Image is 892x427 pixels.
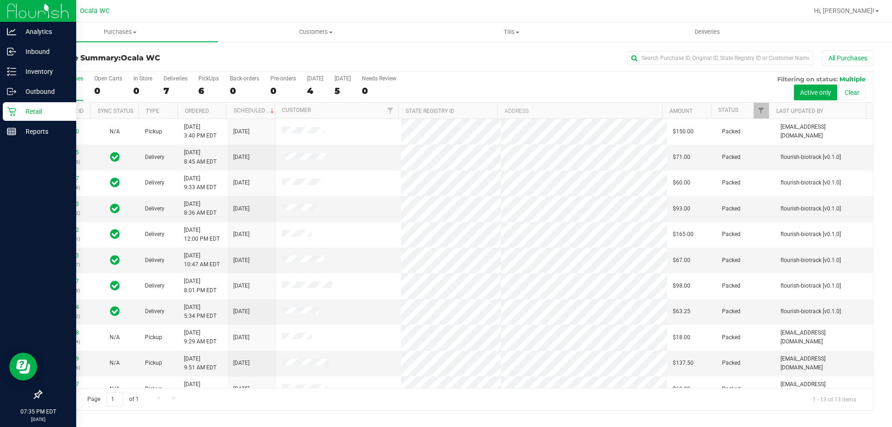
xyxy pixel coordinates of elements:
[145,178,164,187] span: Delivery
[145,359,162,368] span: Pickup
[110,334,120,341] span: Not Applicable
[184,303,216,321] span: [DATE] 5:34 PM EDT
[780,204,841,213] span: flourish-biotrack [v0.1.0]
[146,108,159,114] a: Type
[184,123,216,140] span: [DATE] 3:40 PM EDT
[184,148,216,166] span: [DATE] 8:45 AM EDT
[164,75,187,82] div: Deliveries
[777,75,838,83] span: Filtering on status:
[839,85,866,100] button: Clear
[133,85,152,96] div: 0
[722,127,741,136] span: Packed
[16,46,72,57] p: Inbound
[145,153,164,162] span: Delivery
[4,416,72,423] p: [DATE]
[53,381,79,388] a: 11993547
[383,103,398,118] a: Filter
[270,85,296,96] div: 0
[4,407,72,416] p: 07:35 PM EDT
[780,153,841,162] span: flourish-biotrack [v0.1.0]
[673,178,690,187] span: $60.00
[334,75,351,82] div: [DATE]
[218,22,413,42] a: Customers
[722,307,741,316] span: Packed
[669,108,693,114] a: Amount
[53,355,79,362] a: 11992599
[145,230,164,239] span: Delivery
[673,333,690,342] span: $18.00
[233,178,249,187] span: [DATE]
[233,385,249,394] span: [DATE]
[110,359,120,368] button: N/A
[16,26,72,37] p: Analytics
[22,22,218,42] a: Purchases
[673,230,694,239] span: $165.00
[53,329,79,336] a: 11992448
[110,305,120,318] span: In Sync
[780,256,841,265] span: flourish-biotrack [v0.1.0]
[218,28,413,36] span: Customers
[16,86,72,97] p: Outbound
[362,85,396,96] div: 0
[53,304,79,310] a: 11990784
[121,53,160,62] span: Ocala WC
[780,355,867,372] span: [EMAIL_ADDRESS][DOMAIN_NAME]
[184,355,216,372] span: [DATE] 9:51 AM EDT
[53,227,79,233] a: 11979372
[198,75,219,82] div: PickUps
[53,149,79,156] a: 11992295
[198,85,219,96] div: 6
[110,176,120,189] span: In Sync
[184,200,216,217] span: [DATE] 8:36 AM EDT
[334,85,351,96] div: 5
[145,127,162,136] span: Pickup
[754,103,769,118] a: Filter
[233,153,249,162] span: [DATE]
[230,75,259,82] div: Back-orders
[722,230,741,239] span: Packed
[270,75,296,82] div: Pre-orders
[673,256,690,265] span: $67.00
[110,128,120,135] span: Not Applicable
[682,28,733,36] span: Deliveries
[794,85,837,100] button: Active only
[110,127,120,136] button: N/A
[110,279,120,292] span: In Sync
[673,307,690,316] span: $63.25
[110,386,120,392] span: Not Applicable
[610,22,805,42] a: Deliveries
[22,28,218,36] span: Purchases
[106,392,123,407] input: 1
[780,307,841,316] span: flourish-biotrack [v0.1.0]
[184,251,220,269] span: [DATE] 10:47 AM EDT
[233,204,249,213] span: [DATE]
[53,128,79,135] a: 11989840
[53,278,79,284] a: 11988777
[233,333,249,342] span: [DATE]
[780,123,867,140] span: [EMAIL_ADDRESS][DOMAIN_NAME]
[307,75,323,82] div: [DATE]
[233,127,249,136] span: [DATE]
[145,385,162,394] span: Pickup
[233,282,249,290] span: [DATE]
[780,380,867,398] span: [EMAIL_ADDRESS][DOMAIN_NAME]
[780,230,841,239] span: flourish-biotrack [v0.1.0]
[133,75,152,82] div: In Store
[110,202,120,215] span: In Sync
[718,107,738,113] a: Status
[282,107,311,113] a: Customer
[722,282,741,290] span: Packed
[805,392,864,406] span: 1 - 13 of 13 items
[673,153,690,162] span: $71.00
[94,75,122,82] div: Open Carts
[722,359,741,368] span: Packed
[722,333,741,342] span: Packed
[780,282,841,290] span: flourish-biotrack [v0.1.0]
[184,174,216,192] span: [DATE] 9:33 AM EDT
[413,22,609,42] a: Tills
[16,126,72,137] p: Reports
[53,175,79,182] a: 11992537
[79,392,146,407] span: Page of 1
[98,108,133,114] a: Sync Status
[230,85,259,96] div: 0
